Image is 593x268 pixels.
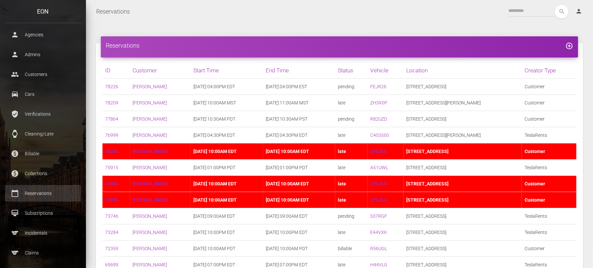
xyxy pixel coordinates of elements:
td: billable [335,241,368,257]
td: [DATE] 10:00AM EDT [191,192,263,208]
td: Customer [522,143,576,160]
td: [DATE] 10:00AM EDT [263,143,335,160]
td: [DATE] 10:00AM PDT [263,241,335,257]
a: 73284 [105,230,118,235]
a: FEJR26 [370,84,386,89]
a: C403550 [370,133,389,138]
th: ID [102,62,130,79]
td: late [335,192,368,208]
td: Customer [522,192,576,208]
i: add_circle_outline [565,42,573,50]
a: calendar_today Reservations [5,185,81,202]
a: S37RGF [370,213,387,219]
th: Creator Type [522,62,576,79]
a: A51UWL [370,165,388,170]
td: [DATE] 11:00AM MST [263,95,335,111]
td: late [335,176,368,192]
p: Customers [10,69,76,79]
a: paid Collections [5,165,81,182]
td: [STREET_ADDRESS] [404,208,522,224]
th: Status [335,62,368,79]
td: [STREET_ADDRESS] [404,176,522,192]
i: person [575,8,582,15]
a: [PERSON_NAME] [133,197,168,203]
td: pending [335,208,368,224]
a: [PERSON_NAME] [133,230,167,235]
a: 78209 [105,100,118,105]
td: [STREET_ADDRESS][PERSON_NAME] [404,95,522,111]
td: [STREET_ADDRESS] [404,224,522,241]
a: person Agencies [5,26,81,43]
th: Vehicle [368,62,403,79]
a: card_membership Subscriptions [5,205,81,221]
td: pending [335,111,368,127]
p: Reservations [10,188,76,198]
a: 78226 [105,84,118,89]
td: [DATE] 10:00AM EDT [191,143,263,160]
a: person Admins [5,46,81,63]
td: TeslaRents [522,224,576,241]
p: Billable [10,149,76,159]
td: [STREET_ADDRESS] [404,111,522,127]
a: 77864 [105,116,118,122]
td: late [335,143,368,160]
td: [STREET_ADDRESS] [404,192,522,208]
button: search [555,5,569,19]
p: Cars [10,89,76,99]
td: [STREET_ADDRESS][PERSON_NAME] [404,127,522,143]
a: 72359 [105,246,118,251]
p: Claims [10,248,76,258]
a: 27EJXA [370,149,387,154]
a: person [571,5,588,18]
td: [DATE] 10:00AM EDT [263,176,335,192]
a: Reservations [96,3,130,20]
td: Customer [522,95,576,111]
td: [DATE] 01:00PM PDT [263,160,335,176]
h4: Reservations [106,41,573,50]
a: [PERSON_NAME] [133,246,167,251]
p: Admins [10,50,76,59]
a: watch Cleaning/Late [5,126,81,142]
td: [DATE] 10:30AM PST [263,111,335,127]
a: [PERSON_NAME] [133,84,167,89]
th: Start Time [191,62,263,79]
a: 75915 [105,165,118,170]
a: 76999 [105,133,118,138]
p: Incidentals [10,228,76,238]
a: R56UGL [370,246,387,251]
p: Agencies [10,30,76,40]
a: [PERSON_NAME] [133,262,167,267]
p: Cleaning/Late [10,129,76,139]
td: late [335,127,368,143]
td: [STREET_ADDRESS] [404,143,522,160]
a: sports Claims [5,245,81,261]
a: R82UZD [370,116,387,122]
p: Verifications [10,109,76,119]
a: [PERSON_NAME] [133,133,167,138]
td: late [335,160,368,176]
th: End Time [263,62,335,79]
a: drive_eta Cars [5,86,81,102]
td: [DATE] 10:00AM EDT [263,192,335,208]
a: [PERSON_NAME] [133,213,167,219]
a: add_circle_outline [565,42,573,49]
a: ZH3X0P [370,100,387,105]
td: [DATE] 09:00AM EDT [263,208,335,224]
td: Customer [522,111,576,127]
td: late [335,95,368,111]
a: H44VLG [370,262,387,267]
p: Collections [10,169,76,178]
td: Customer [522,79,576,95]
a: 27EJXA [370,197,387,203]
th: Location [404,62,522,79]
td: [DATE] 10:30AM PDT [191,111,263,127]
td: [DATE] 10:00PM EDT [191,224,263,241]
a: verified_user Verifications [5,106,81,122]
a: 76234 [105,149,118,154]
td: [STREET_ADDRESS] [404,79,522,95]
td: TeslaRents [522,127,576,143]
td: [STREET_ADDRESS] [404,160,522,176]
a: [PERSON_NAME] [133,100,167,105]
a: E44VXK [370,230,387,235]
